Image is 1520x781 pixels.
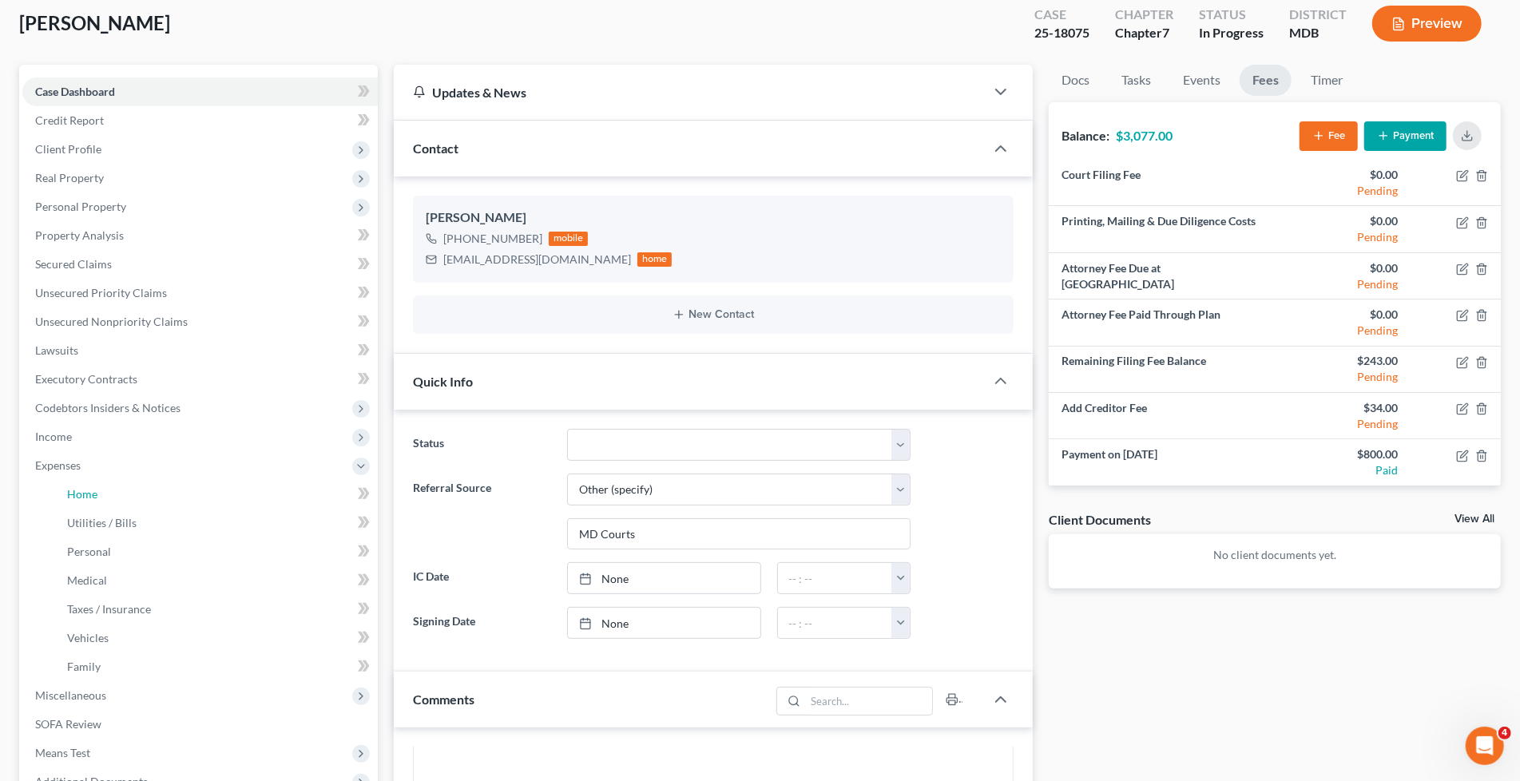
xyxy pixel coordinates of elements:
[1062,547,1488,563] p: No client documents yet.
[67,631,109,644] span: Vehicles
[35,85,115,98] span: Case Dashboard
[1288,400,1398,416] div: $34.00
[35,142,101,156] span: Client Profile
[35,286,167,299] span: Unsecured Priority Claims
[1288,446,1398,462] div: $800.00
[32,141,288,168] p: How can we help?
[1364,121,1447,151] button: Payment
[1199,6,1264,24] div: Status
[35,430,72,443] span: Income
[35,717,101,731] span: SOFA Review
[33,363,129,380] span: Search for help
[54,652,378,681] a: Family
[67,516,137,529] span: Utilities / Bills
[54,595,378,624] a: Taxes / Insurance
[23,440,296,470] div: Attorney's Disclosure of Compensation
[19,11,170,34] span: [PERSON_NAME]
[17,212,303,271] div: Profile image for JamesThank you, it would be helpful.[PERSON_NAME]•[DATE]
[1115,6,1173,24] div: Chapter
[1288,229,1398,245] div: Pending
[1288,369,1398,385] div: Pending
[568,519,911,549] input: Other Referral Source
[33,446,268,463] div: Attorney's Disclosure of Compensation
[32,113,288,141] p: Hi there!
[1049,206,1275,252] td: Printing, Mailing & Due Diligence Costs
[1289,6,1347,24] div: District
[22,221,378,250] a: Property Analysis
[16,279,304,340] div: Send us a messageWe'll be back online [DATE]
[35,200,126,213] span: Personal Property
[22,250,378,279] a: Secured Claims
[413,141,458,156] span: Contact
[405,429,559,461] label: Status
[1049,393,1275,439] td: Add Creditor Fee
[1288,183,1398,199] div: Pending
[1455,513,1494,525] a: View All
[32,34,139,51] img: logo
[413,692,474,707] span: Comments
[67,573,107,587] span: Medical
[22,365,378,394] a: Executory Contracts
[637,252,673,267] div: home
[405,474,559,550] label: Referral Source
[35,343,78,357] span: Lawsuits
[1372,6,1482,42] button: Preview
[22,279,378,307] a: Unsecured Priority Claims
[67,660,101,673] span: Family
[426,308,1001,321] button: New Contact
[167,241,212,258] div: • [DATE]
[133,538,188,549] span: Messages
[1288,167,1398,183] div: $0.00
[35,257,112,271] span: Secured Claims
[1288,416,1398,432] div: Pending
[67,602,151,616] span: Taxes / Insurance
[232,26,264,57] img: Profile image for Emma
[275,26,304,54] div: Close
[568,608,760,638] a: None
[1062,128,1109,143] strong: Balance:
[23,470,296,499] div: Form Preview Helper
[1034,24,1089,42] div: 25-18075
[213,498,319,562] button: Help
[22,77,378,106] a: Case Dashboard
[413,84,966,101] div: Updates & News
[33,400,268,434] div: Statement of Financial Affairs - Payments Made in the Last 90 days
[1049,511,1151,528] div: Client Documents
[35,315,188,328] span: Unsecured Nonpriority Claims
[1289,24,1347,42] div: MDB
[1162,25,1169,40] span: 7
[22,307,378,336] a: Unsecured Nonpriority Claims
[22,336,378,365] a: Lawsuits
[54,624,378,652] a: Vehicles
[33,201,287,218] div: Recent message
[106,498,212,562] button: Messages
[1288,213,1398,229] div: $0.00
[35,746,90,759] span: Means Test
[22,710,378,739] a: SOFA Review
[443,231,542,247] div: [PHONE_NUMBER]
[54,566,378,595] a: Medical
[35,228,124,242] span: Property Analysis
[549,232,589,246] div: mobile
[1049,252,1275,299] td: Attorney Fee Due at [GEOGRAPHIC_DATA]
[1049,160,1275,206] td: Court Filing Fee
[71,241,164,258] div: [PERSON_NAME]
[426,208,1001,228] div: [PERSON_NAME]
[1298,65,1355,96] a: Timer
[778,563,893,593] input: -- : --
[67,487,97,501] span: Home
[35,401,181,414] span: Codebtors Insiders & Notices
[35,538,71,549] span: Home
[1049,65,1102,96] a: Docs
[253,538,279,549] span: Help
[568,563,760,593] a: None
[201,26,233,57] img: Profile image for Sara
[1288,462,1398,478] div: Paid
[54,509,378,537] a: Utilities / Bills
[1288,307,1398,323] div: $0.00
[1288,276,1398,292] div: Pending
[67,545,111,558] span: Personal
[35,688,106,702] span: Miscellaneous
[1116,128,1173,143] strong: $3,077.00
[23,355,296,387] button: Search for help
